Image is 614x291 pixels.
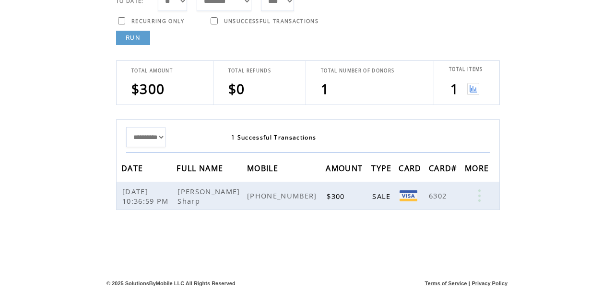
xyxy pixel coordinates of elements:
[326,161,365,178] span: AMOUNT
[429,191,449,200] span: 6302
[131,68,173,74] span: TOTAL AMOUNT
[449,66,483,72] span: TOTAL ITEMS
[371,165,394,171] a: TYPE
[177,165,225,171] a: FULL NAME
[247,165,281,171] a: MOBILE
[247,191,319,200] span: [PHONE_NUMBER]
[399,165,424,171] a: CARD
[177,186,240,206] span: [PERSON_NAME] Sharp
[224,18,319,24] span: UNSUCCESSFUL TRANSACTIONS
[106,280,236,286] span: © 2025 SolutionsByMobile LLC All Rights Reserved
[372,191,393,201] span: SALE
[177,161,225,178] span: FULL NAME
[467,83,479,95] img: View graph
[247,161,281,178] span: MOBILE
[321,80,329,98] span: 1
[399,161,424,178] span: CARD
[327,191,347,201] span: $300
[425,280,467,286] a: Terms of Service
[429,165,460,171] a: CARD#
[228,68,271,74] span: TOTAL REFUNDS
[122,186,171,206] span: [DATE] 10:36:59 PM
[121,161,145,178] span: DATE
[465,161,491,178] span: MORE
[469,280,470,286] span: |
[116,31,150,45] a: RUN
[121,165,145,171] a: DATE
[231,133,316,141] span: 1 Successful Transactions
[400,190,417,201] img: VISA
[429,161,460,178] span: CARD#
[326,165,365,171] a: AMOUNT
[228,80,245,98] span: $0
[131,18,185,24] span: RECURRING ONLY
[472,280,508,286] a: Privacy Policy
[450,80,459,98] span: 1
[321,68,394,74] span: TOTAL NUMBER OF DONORS
[371,161,394,178] span: TYPE
[131,80,165,98] span: $300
